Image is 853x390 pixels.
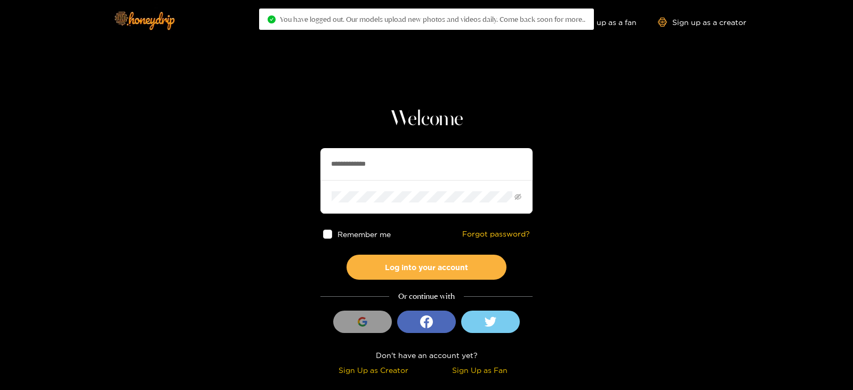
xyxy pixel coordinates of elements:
span: Remember me [337,230,391,238]
span: check-circle [268,15,276,23]
a: Forgot password? [462,230,530,239]
a: Sign up as a fan [564,18,637,27]
a: Sign up as a creator [658,18,746,27]
button: Log into your account [347,255,506,280]
span: You have logged out. Our models upload new photos and videos daily. Come back soon for more.. [280,15,585,23]
span: eye-invisible [514,193,521,200]
div: Or continue with [320,290,533,303]
div: Sign Up as Fan [429,364,530,376]
div: Don't have an account yet? [320,349,533,361]
h1: Welcome [320,107,533,132]
div: Sign Up as Creator [323,364,424,376]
